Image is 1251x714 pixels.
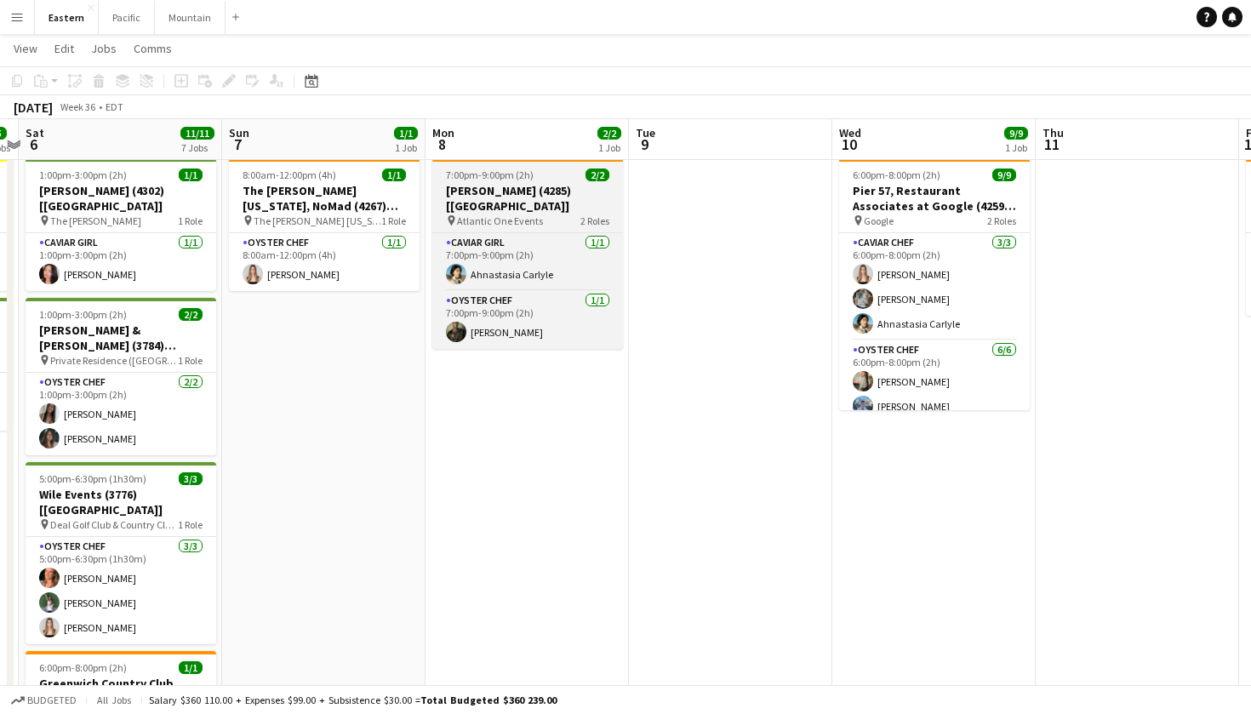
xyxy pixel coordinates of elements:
span: Tue [636,125,655,140]
a: Edit [48,37,81,60]
app-card-role: Caviar Girl1/11:00pm-3:00pm (2h)[PERSON_NAME] [26,233,216,291]
span: 2/2 [597,127,621,140]
h3: Greenwich Country Club (4286) [[GEOGRAPHIC_DATA]] [26,676,216,706]
span: Sat [26,125,44,140]
span: The [PERSON_NAME] [US_STATE], NoMad [254,214,381,227]
span: 1 Role [178,214,203,227]
span: 7:00pm-9:00pm (2h) [446,169,534,181]
app-card-role: Oyster Chef1/18:00am-12:00pm (4h)[PERSON_NAME] [229,233,420,291]
h3: The [PERSON_NAME] [US_STATE], NoMad (4267) [[GEOGRAPHIC_DATA]] [229,183,420,214]
span: Private Residence ([GEOGRAPHIC_DATA], [GEOGRAPHIC_DATA]) [50,354,178,367]
span: 11/11 [180,127,214,140]
h3: [PERSON_NAME] & [PERSON_NAME] (3784) [[GEOGRAPHIC_DATA]] [26,323,216,353]
span: 1 Role [178,518,203,531]
span: 3/3 [179,472,203,485]
span: 1 Role [178,354,203,367]
button: Pacific [99,1,155,34]
span: Total Budgeted $360 239.00 [420,694,557,706]
a: View [7,37,44,60]
h3: [PERSON_NAME] (4285) [[GEOGRAPHIC_DATA]] [432,183,623,214]
div: 1 Job [395,141,417,154]
span: Google [864,214,894,227]
span: 2/2 [179,308,203,321]
app-card-role: Caviar Chef3/36:00pm-8:00pm (2h)[PERSON_NAME][PERSON_NAME]Ahnastasia Carlyle [839,233,1030,340]
span: 1 Role [381,214,406,227]
h3: Pier 57, Restaurant Associates at Google (4259) [[GEOGRAPHIC_DATA]] [839,183,1030,214]
span: Atlantic One Events [457,214,543,227]
span: Wed [839,125,861,140]
app-job-card: 6:00pm-8:00pm (2h)9/9Pier 57, Restaurant Associates at Google (4259) [[GEOGRAPHIC_DATA]] Google2 ... [839,158,1030,410]
span: 1:00pm-3:00pm (2h) [39,308,127,321]
div: 7 Jobs [181,141,214,154]
span: Edit [54,41,74,56]
span: 1/1 [394,127,418,140]
button: Eastern [35,1,99,34]
app-card-role: Caviar Girl1/17:00pm-9:00pm (2h)Ahnastasia Carlyle [432,233,623,291]
span: 8 [430,134,454,154]
span: 9/9 [1004,127,1028,140]
span: View [14,41,37,56]
button: Mountain [155,1,226,34]
app-job-card: 1:00pm-3:00pm (2h)1/1[PERSON_NAME] (4302) [[GEOGRAPHIC_DATA]] The [PERSON_NAME]1 RoleCaviar Girl1... [26,158,216,291]
app-card-role: Oyster Chef1/17:00pm-9:00pm (2h)[PERSON_NAME] [432,291,623,349]
a: Jobs [84,37,123,60]
h3: [PERSON_NAME] (4302) [[GEOGRAPHIC_DATA]] [26,183,216,214]
span: 5:00pm-6:30pm (1h30m) [39,472,146,485]
div: [DATE] [14,99,53,116]
app-job-card: 7:00pm-9:00pm (2h)2/2[PERSON_NAME] (4285) [[GEOGRAPHIC_DATA]] Atlantic One Events2 RolesCaviar Gi... [432,158,623,349]
span: 1/1 [382,169,406,181]
span: Week 36 [56,100,99,113]
div: Salary $360 110.00 + Expenses $99.00 + Subsistence $30.00 = [149,694,557,706]
span: 6:00pm-8:00pm (2h) [39,661,127,674]
span: 2 Roles [580,214,609,227]
span: 2/2 [586,169,609,181]
span: Deal Golf Club & Country Club ([GEOGRAPHIC_DATA], [GEOGRAPHIC_DATA]) [50,518,178,531]
span: 9/9 [992,169,1016,181]
span: 10 [837,134,861,154]
a: Comms [127,37,179,60]
span: All jobs [94,694,134,706]
app-card-role: Oyster Chef6/66:00pm-8:00pm (2h)[PERSON_NAME][PERSON_NAME] [839,340,1030,522]
span: 1:00pm-3:00pm (2h) [39,169,127,181]
span: 9 [633,134,655,154]
span: 2 Roles [987,214,1016,227]
div: EDT [106,100,123,113]
span: Budgeted [27,694,77,706]
span: 8:00am-12:00pm (4h) [243,169,336,181]
app-job-card: 1:00pm-3:00pm (2h)2/2[PERSON_NAME] & [PERSON_NAME] (3784) [[GEOGRAPHIC_DATA]] Private Residence (... [26,298,216,455]
span: Sun [229,125,249,140]
h3: Wile Events (3776) [[GEOGRAPHIC_DATA]] [26,487,216,517]
span: Comms [134,41,172,56]
app-card-role: Oyster Chef3/35:00pm-6:30pm (1h30m)[PERSON_NAME][PERSON_NAME][PERSON_NAME] [26,537,216,644]
div: 1 Job [598,141,620,154]
span: The [PERSON_NAME] [50,214,141,227]
span: Jobs [91,41,117,56]
app-job-card: 8:00am-12:00pm (4h)1/1The [PERSON_NAME] [US_STATE], NoMad (4267) [[GEOGRAPHIC_DATA]] The [PERSON_... [229,158,420,291]
span: 11 [1040,134,1064,154]
app-job-card: 5:00pm-6:30pm (1h30m)3/3Wile Events (3776) [[GEOGRAPHIC_DATA]] Deal Golf Club & Country Club ([GE... [26,462,216,644]
button: Budgeted [9,691,79,710]
span: Thu [1042,125,1064,140]
span: 6 [23,134,44,154]
span: Mon [432,125,454,140]
span: 1/1 [179,169,203,181]
span: 6:00pm-8:00pm (2h) [853,169,940,181]
app-card-role: Oyster Chef2/21:00pm-3:00pm (2h)[PERSON_NAME][PERSON_NAME] [26,373,216,455]
span: 7 [226,134,249,154]
div: 1 Job [1005,141,1027,154]
span: 1/1 [179,661,203,674]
